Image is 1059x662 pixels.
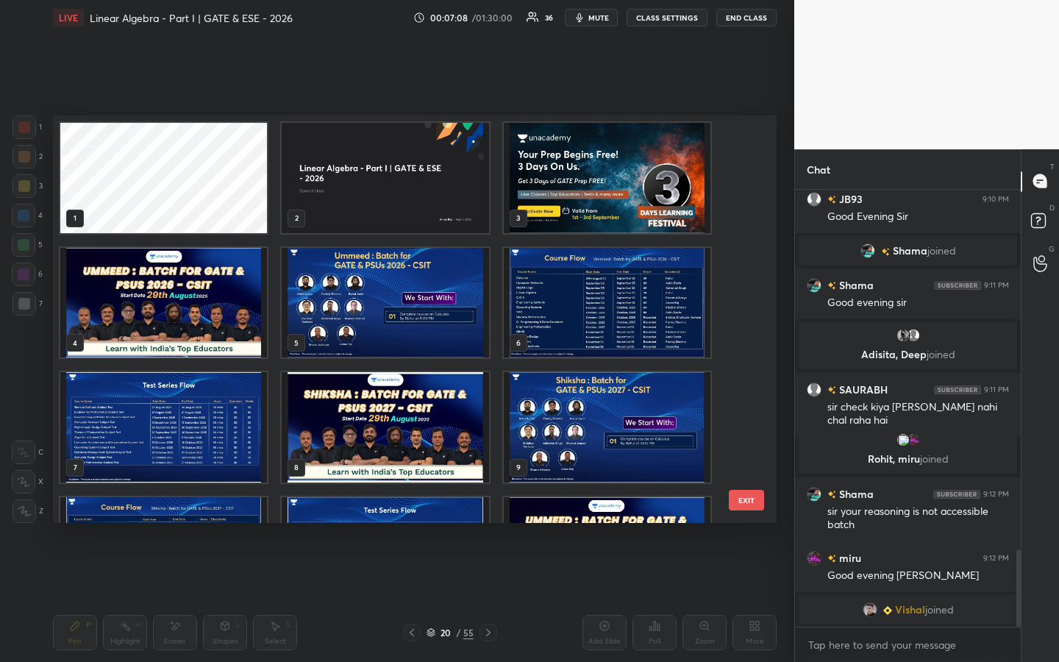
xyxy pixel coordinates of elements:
img: no-rating-badge.077c3623.svg [827,386,836,394]
div: 4 [12,204,43,227]
img: aab9373e004e41fbb1dd6d86c47cfef5.jpg [906,433,921,447]
img: 4P8fHbbgJtejmAAAAAElFTkSuQmCC [933,489,980,498]
h4: Linear Algebra - Part I | GATE & ESE - 2026 [90,11,293,25]
h6: SAURABH [836,382,888,397]
div: grid [53,115,751,523]
span: joined [927,347,955,361]
img: 3 [896,328,910,343]
img: 4P8fHbbgJtejmAAAAAElFTkSuQmCC [934,385,981,394]
div: 1 [13,115,42,139]
img: 1756741207BOCZXN.pdf [282,497,488,608]
button: End Class [716,9,777,26]
div: 9:11 PM [984,385,1009,394]
img: aab9373e004e41fbb1dd6d86c47cfef5.jpg [807,550,821,565]
img: 3 [807,277,821,292]
div: 9:11 PM [984,280,1009,289]
div: 9:10 PM [983,194,1009,203]
span: mute [588,13,609,23]
img: no-rating-badge.077c3623.svg [827,282,836,290]
div: 3 [13,174,43,198]
div: 9:12 PM [983,489,1009,498]
div: C [12,441,43,464]
img: 19d6b010-8749-11f0-80ae-6a886f0f6f52.jpg [282,123,488,233]
img: 3 [860,243,875,258]
img: 1756741207BOCZXN.pdf [60,372,267,483]
img: 3 [896,433,910,447]
h6: miru [836,550,861,566]
div: 2 [13,145,43,168]
h6: Shama [836,277,874,293]
img: no-rating-badge.077c3623.svg [827,491,836,499]
p: Rohit, miru [807,453,1008,465]
img: 3 [807,486,821,501]
img: Learner_Badge_beginner_1_8b307cf2a0.svg [883,605,892,614]
img: 1756741207BOCZXN.pdf [60,248,267,358]
div: LIVE [53,9,84,26]
img: 1756741207BOCZXN.pdf [282,372,488,483]
h6: Shama [836,486,874,502]
span: joined [927,245,956,257]
img: no-rating-badge.077c3623.svg [827,555,836,563]
button: EXIT [729,490,764,510]
button: CLASS SETTINGS [627,9,707,26]
div: / [456,628,460,637]
div: 5 [12,233,43,257]
p: G [1049,243,1055,255]
button: mute [565,9,618,26]
span: joined [920,452,949,466]
img: 3 [863,602,877,617]
div: Good evening sir [827,296,1009,310]
div: Good Evening Sir [827,210,1009,224]
img: 1756741207BOCZXN.pdf [504,372,710,483]
div: 36 [545,14,553,21]
div: 6 [12,263,43,286]
div: 7 [13,292,43,316]
div: sir your reasoning is not accessible batch [827,505,1009,533]
img: default.png [906,328,921,343]
p: T [1050,161,1055,172]
div: grid [795,190,1021,627]
img: no-rating-badge.077c3623.svg [881,247,890,255]
span: Vishal [895,604,925,616]
img: default.png [807,191,821,206]
img: 1756741207BOCZXN.pdf [504,248,710,358]
img: 4P8fHbbgJtejmAAAAAElFTkSuQmCC [934,280,981,289]
img: 1756741207BOCZXN.pdf [60,497,267,608]
span: Shama [893,245,927,257]
div: sir check kiya [PERSON_NAME] nahi chal raha hai [827,400,1009,428]
img: no-rating-badge.077c3623.svg [827,196,836,204]
div: X [12,470,43,494]
p: Chat [795,150,842,189]
div: 55 [463,626,474,639]
img: 1756741207BOCZXN.pdf [504,123,710,233]
h6: JB93 [836,191,863,207]
span: joined [925,604,954,616]
img: default.png [807,382,821,396]
div: Z [13,499,43,523]
div: 9:12 PM [983,553,1009,562]
p: D [1049,202,1055,213]
img: 1756741207BOCZXN.pdf [282,248,488,358]
div: 20 [438,628,453,637]
img: 1756741207BOCZXN.pdf [504,497,710,608]
p: Adisita, Deep [807,349,1008,360]
div: Good evening [PERSON_NAME] [827,569,1009,583]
